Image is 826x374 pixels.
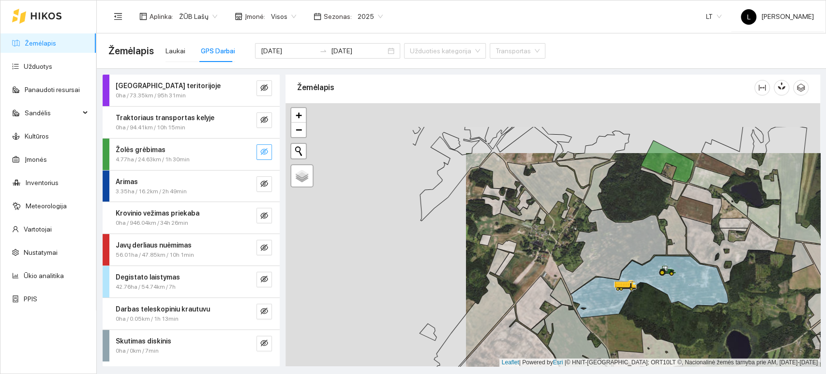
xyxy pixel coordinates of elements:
[502,359,519,366] a: Leaflet
[319,47,327,55] span: to
[261,46,315,56] input: Pradžios data
[296,109,302,121] span: +
[26,179,59,187] a: Inventorius
[260,212,268,221] span: eye-invisible
[116,282,176,292] span: 42.76ha / 54.74km / 7h
[116,146,165,154] strong: Žolės grėbimas
[103,266,280,297] div: Degistato laistymas42.76ha / 54.74km / 7heye-invisible
[271,9,296,24] span: Visos
[291,123,306,137] a: Zoom out
[25,86,80,93] a: Panaudoti resursai
[256,304,272,319] button: eye-invisible
[114,12,122,21] span: menu-fold
[103,330,280,361] div: Skutimas diskinis0ha / 0km / 7mineye-invisible
[108,7,128,26] button: menu-fold
[260,307,268,316] span: eye-invisible
[260,148,268,157] span: eye-invisible
[260,84,268,93] span: eye-invisible
[754,80,770,95] button: column-width
[25,132,49,140] a: Kultūros
[103,202,280,234] div: Krovinio vežimas priekaba0ha / 946.04km / 34h 26mineye-invisible
[116,314,179,324] span: 0ha / 0.05km / 1h 13min
[116,209,199,217] strong: Krovinio vežimas priekaba
[25,39,56,47] a: Žemėlapis
[24,272,64,280] a: Ūkio analitika
[103,75,280,106] div: [GEOGRAPHIC_DATA] teritorijoje0ha / 73.35km / 95h 31mineye-invisible
[24,295,37,303] a: PPIS
[24,249,58,256] a: Nustatymai
[24,225,52,233] a: Vartotojai
[235,13,242,20] span: shop
[116,187,187,196] span: 3.35ha / 16.2km / 2h 49min
[103,234,280,265] div: Javų derliaus nuėmimas56.01ha / 47.85km / 10h 1mineye-invisible
[24,62,52,70] a: Užduotys
[291,108,306,123] a: Zoom in
[499,358,820,367] div: | Powered by © HNIT-[GEOGRAPHIC_DATA]; ORT10LT ©, Nacionalinė žemės tarnyba prie AM, [DATE]-[DATE]
[150,11,173,22] span: Aplinka :
[116,337,171,345] strong: Skutimas diskinis
[25,103,80,123] span: Sandėlis
[741,13,814,20] span: [PERSON_NAME]
[116,155,190,164] span: 4.77ha / 24.63km / 1h 30min
[139,13,147,20] span: layout
[260,180,268,189] span: eye-invisible
[260,244,268,253] span: eye-invisible
[553,359,563,366] a: Esri
[256,176,272,192] button: eye-invisible
[260,116,268,125] span: eye-invisible
[116,241,192,249] strong: Javų derliaus nuėmimas
[165,46,185,56] div: Laukai
[103,107,280,138] div: Traktoriaus transportas kelyje0ha / 94.41km / 10h 15mineye-invisible
[256,80,272,96] button: eye-invisible
[116,114,214,122] strong: Traktoriaus transportas kelyje
[103,171,280,202] div: Arimas3.35ha / 16.2km / 2h 49mineye-invisible
[245,11,265,22] span: Įmonė :
[26,202,67,210] a: Meteorologija
[260,339,268,348] span: eye-invisible
[179,9,217,24] span: ŽŪB Lašų
[314,13,321,20] span: calendar
[116,178,138,186] strong: Arimas
[706,9,721,24] span: LT
[116,305,210,313] strong: Darbas teleskopiniu krautuvu
[256,144,272,160] button: eye-invisible
[319,47,327,55] span: swap-right
[755,84,769,92] span: column-width
[116,250,194,260] span: 56.01ha / 47.85km / 10h 1min
[291,144,306,158] button: Initiate a new search
[291,165,313,187] a: Layers
[260,275,268,284] span: eye-invisible
[296,124,302,136] span: −
[256,336,272,351] button: eye-invisible
[565,359,566,366] span: |
[201,46,235,56] div: GPS Darbai
[256,272,272,287] button: eye-invisible
[116,82,221,90] strong: [GEOGRAPHIC_DATA] teritorijoje
[747,9,751,25] span: L
[324,11,352,22] span: Sezonas :
[116,123,185,132] span: 0ha / 94.41km / 10h 15min
[256,240,272,255] button: eye-invisible
[116,218,188,228] span: 0ha / 946.04km / 34h 26min
[25,156,47,163] a: Įmonės
[108,43,154,59] span: Žemėlapis
[116,346,159,356] span: 0ha / 0km / 7min
[297,74,754,101] div: Žemėlapis
[256,112,272,128] button: eye-invisible
[116,273,180,281] strong: Degistato laistymas
[103,139,280,170] div: Žolės grėbimas4.77ha / 24.63km / 1h 30mineye-invisible
[116,91,186,100] span: 0ha / 73.35km / 95h 31min
[103,298,280,329] div: Darbas teleskopiniu krautuvu0ha / 0.05km / 1h 13mineye-invisible
[331,46,386,56] input: Pabaigos data
[358,9,383,24] span: 2025
[256,208,272,223] button: eye-invisible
